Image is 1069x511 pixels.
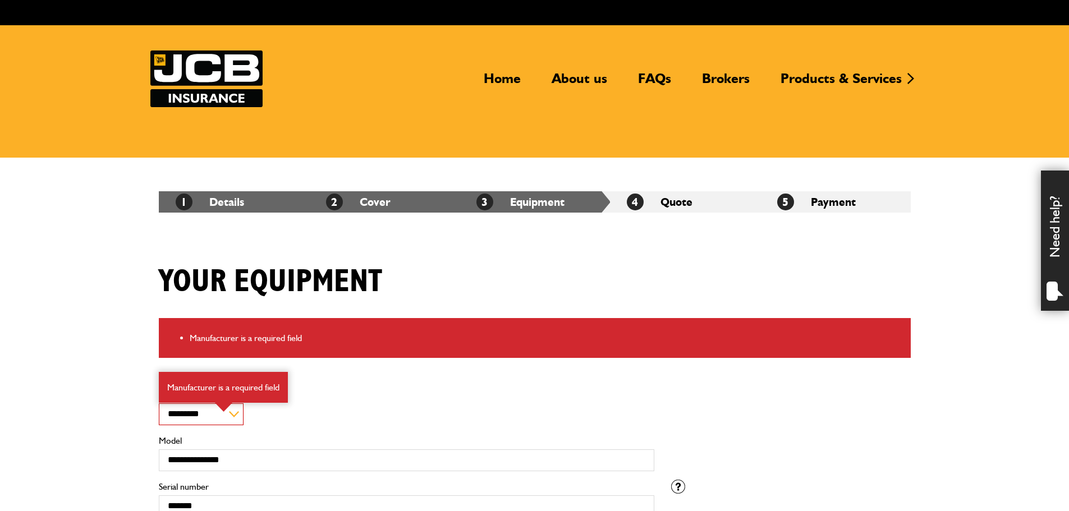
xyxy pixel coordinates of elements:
h1: Your equipment [159,263,382,301]
a: Home [475,70,529,96]
img: error-box-arrow.svg [215,403,232,412]
img: JCB Insurance Services logo [150,50,263,107]
label: Manufacturer [159,390,654,399]
a: About us [543,70,616,96]
span: 2 [326,194,343,210]
a: FAQs [630,70,680,96]
span: 5 [777,194,794,210]
label: Model [159,436,654,445]
span: 4 [627,194,644,210]
a: 2Cover [326,195,391,209]
div: Need help? [1041,171,1069,311]
a: 1Details [176,195,244,209]
p: Equipment [159,375,654,384]
li: Payment [760,191,911,213]
a: Brokers [694,70,758,96]
a: JCB Insurance Services [150,50,263,107]
a: Products & Services [772,70,910,96]
li: Manufacturer is a required field [190,331,902,346]
li: Equipment [460,191,610,213]
div: Manufacturer is a required field [159,372,288,403]
span: 1 [176,194,192,210]
label: Serial number [159,482,654,491]
span: 3 [476,194,493,210]
li: Quote [610,191,760,213]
